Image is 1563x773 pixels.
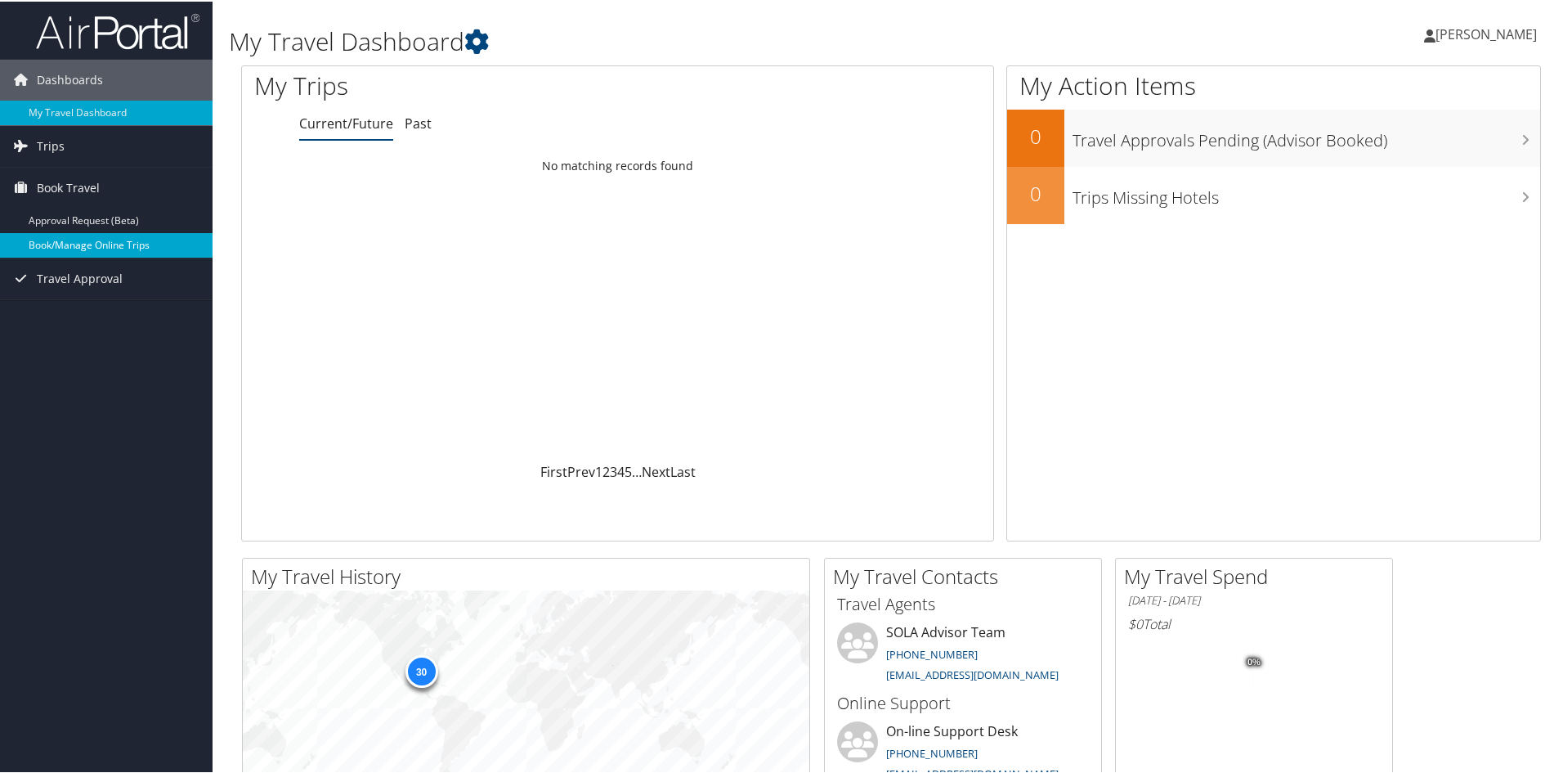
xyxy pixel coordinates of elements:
h3: Travel Approvals Pending (Advisor Booked) [1073,119,1540,151]
div: 30 [405,654,437,686]
a: Last [670,461,696,479]
a: 1 [595,461,602,479]
a: 0Travel Approvals Pending (Advisor Booked) [1007,108,1540,165]
span: [PERSON_NAME] [1435,24,1537,42]
a: [PERSON_NAME] [1424,8,1553,57]
h1: My Action Items [1007,67,1540,101]
a: Past [405,113,432,131]
h2: My Travel Spend [1124,561,1392,589]
span: Dashboards [37,58,103,99]
a: Prev [567,461,595,479]
a: 5 [625,461,632,479]
h1: My Trips [254,67,668,101]
span: Trips [37,124,65,165]
h6: [DATE] - [DATE] [1128,591,1380,607]
h3: Trips Missing Hotels [1073,177,1540,208]
h2: 0 [1007,121,1064,149]
h1: My Travel Dashboard [229,23,1112,57]
li: SOLA Advisor Team [829,621,1097,688]
tspan: 0% [1247,656,1261,666]
h2: My Travel History [251,561,809,589]
a: [PHONE_NUMBER] [886,744,978,759]
img: airportal-logo.png [36,11,199,49]
td: No matching records found [242,150,993,179]
span: Book Travel [37,166,100,207]
h2: My Travel Contacts [833,561,1101,589]
a: 3 [610,461,617,479]
a: Current/Future [299,113,393,131]
h6: Total [1128,613,1380,631]
a: 0Trips Missing Hotels [1007,165,1540,222]
h3: Online Support [837,690,1089,713]
a: [EMAIL_ADDRESS][DOMAIN_NAME] [886,666,1059,681]
a: Next [642,461,670,479]
a: [PHONE_NUMBER] [886,645,978,660]
a: 4 [617,461,625,479]
h3: Travel Agents [837,591,1089,614]
span: … [632,461,642,479]
span: $0 [1128,613,1143,631]
a: First [540,461,567,479]
a: 2 [602,461,610,479]
h2: 0 [1007,178,1064,206]
span: Travel Approval [37,257,123,298]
